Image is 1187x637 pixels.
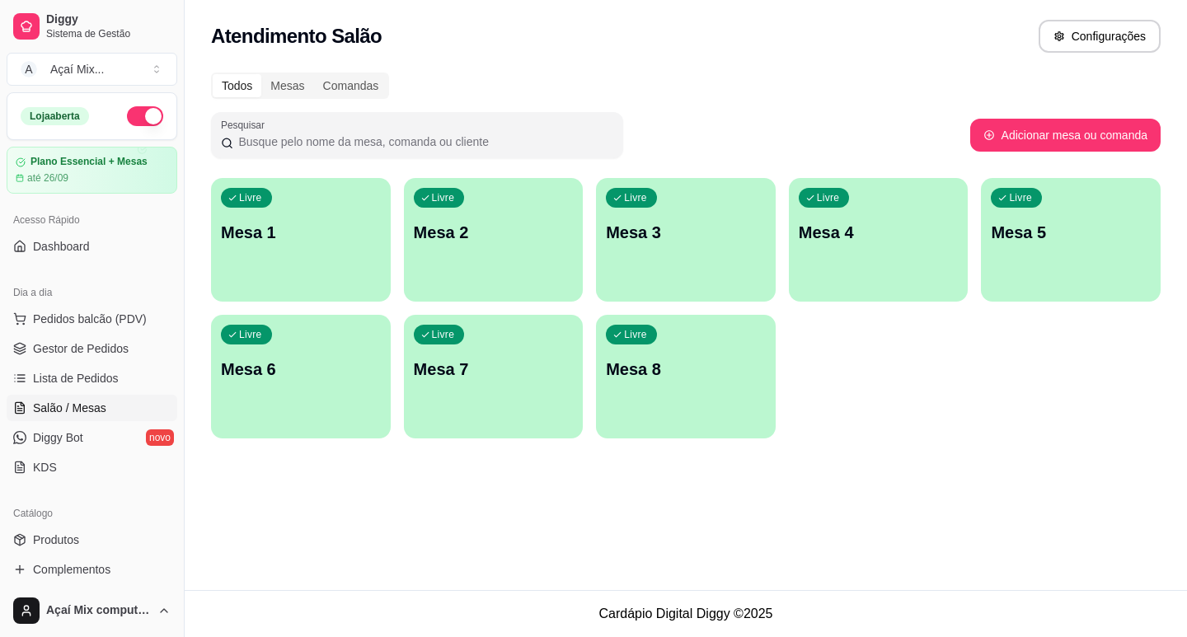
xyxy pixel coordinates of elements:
div: Acesso Rápido [7,207,177,233]
span: Açaí Mix computador [46,603,151,618]
p: Mesa 5 [991,221,1151,244]
p: Livre [239,191,262,204]
span: Sistema de Gestão [46,27,171,40]
button: LivreMesa 4 [789,178,969,302]
p: Livre [432,191,455,204]
div: Dia a dia [7,279,177,306]
div: Catálogo [7,500,177,527]
a: Lista de Pedidos [7,365,177,391]
button: LivreMesa 2 [404,178,584,302]
div: Todos [213,74,261,97]
p: Mesa 6 [221,358,381,381]
p: Mesa 8 [606,358,766,381]
p: Mesa 7 [414,358,574,381]
button: Açaí Mix computador [7,591,177,630]
a: Plano Essencial + Mesasaté 26/09 [7,147,177,194]
span: Diggy [46,12,171,27]
button: LivreMesa 5 [981,178,1161,302]
button: LivreMesa 8 [596,315,776,438]
a: Diggy Botnovo [7,424,177,451]
button: Select a team [7,53,177,86]
footer: Cardápio Digital Diggy © 2025 [185,590,1187,637]
p: Livre [432,328,455,341]
div: Mesas [261,74,313,97]
p: Mesa 3 [606,221,766,244]
span: Lista de Pedidos [33,370,119,386]
span: Salão / Mesas [33,400,106,416]
button: LivreMesa 1 [211,178,391,302]
a: KDS [7,454,177,480]
div: Comandas [314,74,388,97]
button: LivreMesa 3 [596,178,776,302]
div: Loja aberta [21,107,89,125]
div: Açaí Mix ... [50,61,104,77]
label: Pesquisar [221,118,270,132]
span: KDS [33,459,57,475]
button: Adicionar mesa ou comanda [970,119,1161,152]
a: Complementos [7,556,177,583]
button: LivreMesa 7 [404,315,584,438]
button: Alterar Status [127,106,163,126]
input: Pesquisar [233,133,613,150]
a: Gestor de Pedidos [7,335,177,362]
a: Salão / Mesas [7,395,177,421]
button: Configurações [1039,20,1161,53]
p: Mesa 2 [414,221,574,244]
button: Pedidos balcão (PDV) [7,306,177,332]
span: Gestor de Pedidos [33,340,129,357]
a: Produtos [7,527,177,553]
a: DiggySistema de Gestão [7,7,177,46]
p: Livre [817,191,840,204]
span: A [21,61,37,77]
button: LivreMesa 6 [211,315,391,438]
article: Plano Essencial + Mesas [30,156,148,168]
span: Diggy Bot [33,429,83,446]
h2: Atendimento Salão [211,23,382,49]
span: Complementos [33,561,110,578]
article: até 26/09 [27,171,68,185]
p: Livre [239,328,262,341]
p: Livre [1009,191,1032,204]
a: Dashboard [7,233,177,260]
p: Livre [624,191,647,204]
span: Produtos [33,532,79,548]
span: Dashboard [33,238,90,255]
p: Livre [624,328,647,341]
p: Mesa 4 [799,221,959,244]
p: Mesa 1 [221,221,381,244]
span: Pedidos balcão (PDV) [33,311,147,327]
